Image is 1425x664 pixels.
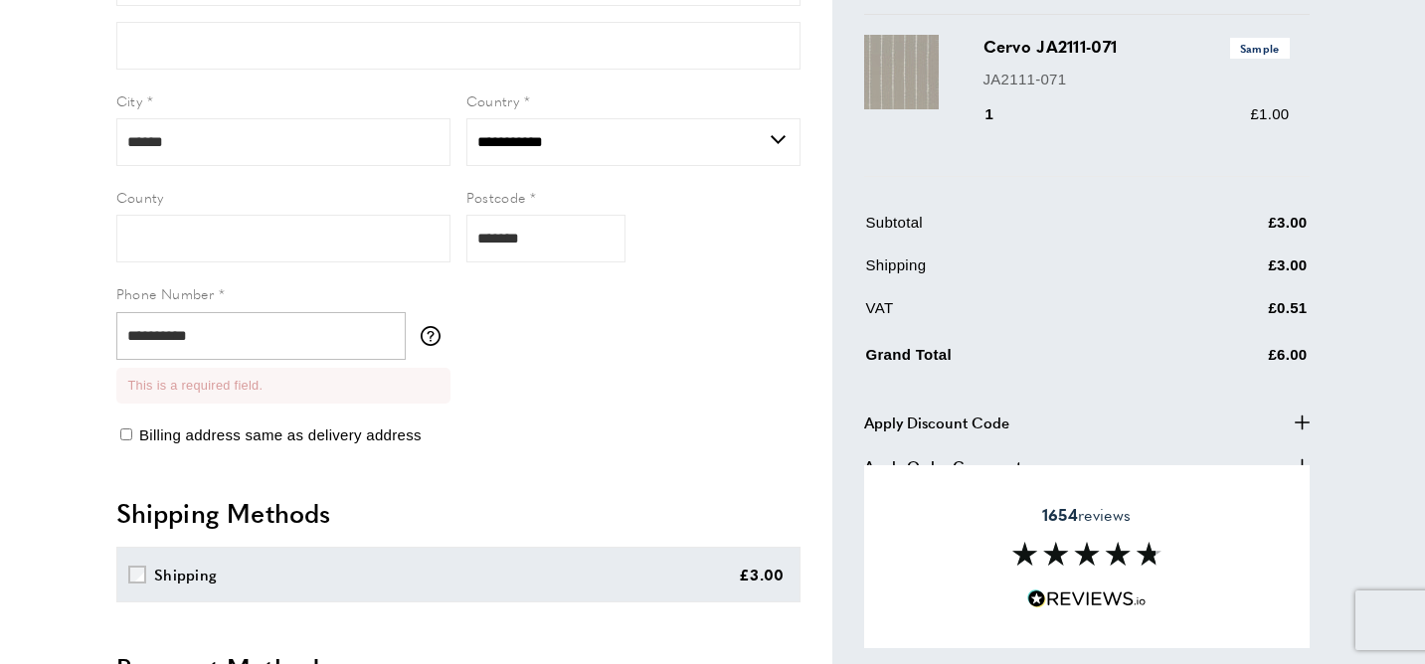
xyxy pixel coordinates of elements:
[139,426,422,443] span: Billing address same as delivery address
[866,339,1168,382] td: Grand Total
[866,211,1168,249] td: Subtotal
[866,296,1168,335] td: VAT
[1170,296,1308,335] td: £0.51
[116,90,143,110] span: City
[1170,253,1308,292] td: £3.00
[421,326,450,346] button: More information
[116,495,801,531] h2: Shipping Methods
[1250,105,1289,122] span: £1.00
[864,411,1009,434] span: Apply Discount Code
[466,187,526,207] span: Postcode
[864,35,939,109] img: Cervo JA2111-071
[466,90,520,110] span: Country
[864,454,1021,478] span: Apply Order Comment
[866,253,1168,292] td: Shipping
[154,563,217,586] div: Shipping
[1042,503,1078,526] strong: 1654
[1027,589,1147,608] img: Reviews.io 5 stars
[983,35,1290,59] h3: Cervo JA2111-071
[1170,339,1308,382] td: £6.00
[116,283,215,303] span: Phone Number
[739,563,785,586] div: £3.00
[120,428,132,440] input: Billing address same as delivery address
[1012,542,1161,566] img: Reviews section
[128,376,439,396] li: This is a required field.
[1230,38,1290,59] span: Sample
[1042,505,1131,525] span: reviews
[983,102,1022,126] div: 1
[1170,211,1308,249] td: £3.00
[983,68,1290,91] p: JA2111-071
[116,187,164,207] span: County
